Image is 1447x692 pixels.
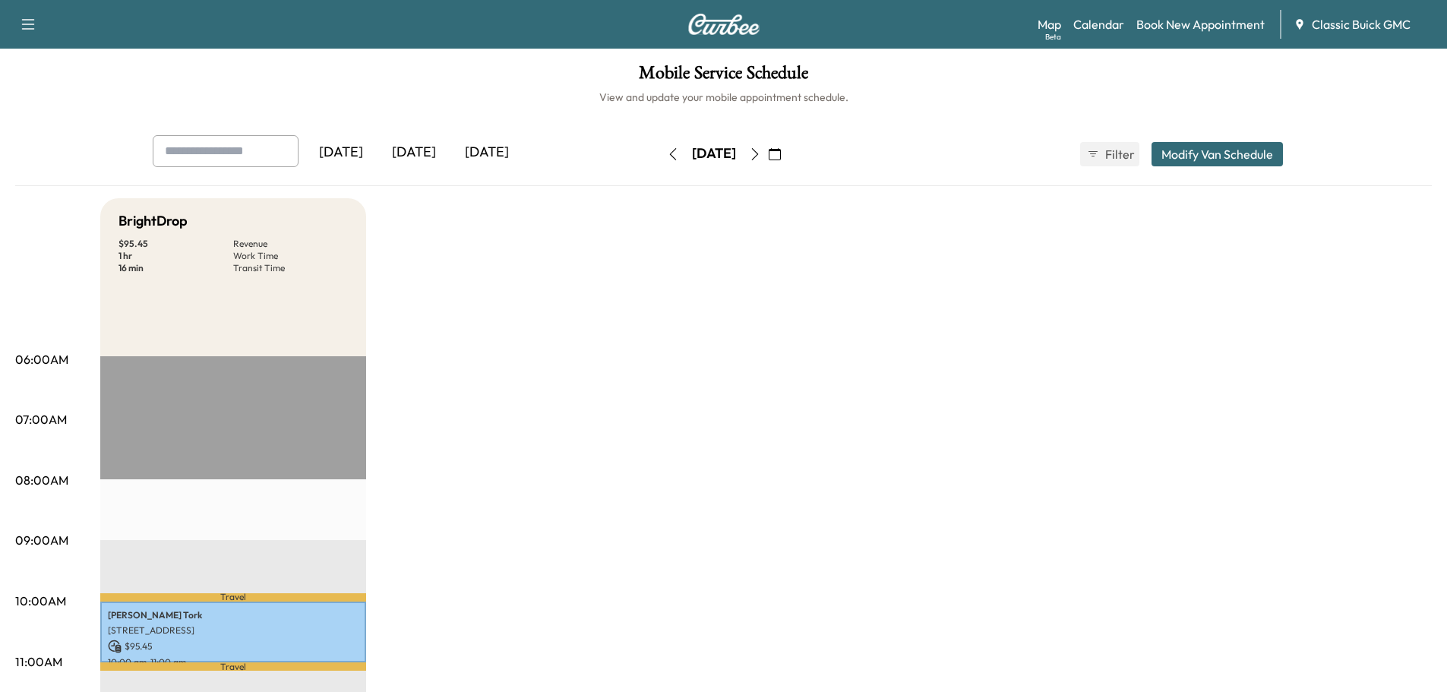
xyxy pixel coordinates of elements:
[118,250,233,262] p: 1 hr
[233,262,348,274] p: Transit Time
[118,210,188,232] h5: BrightDrop
[108,609,359,621] p: [PERSON_NAME] Tork
[15,531,68,549] p: 09:00AM
[1045,31,1061,43] div: Beta
[118,262,233,274] p: 16 min
[15,592,66,610] p: 10:00AM
[108,656,359,668] p: 10:00 am - 11:00 am
[15,90,1432,105] h6: View and update your mobile appointment schedule.
[108,624,359,637] p: [STREET_ADDRESS]
[687,14,760,35] img: Curbee Logo
[118,238,233,250] p: $ 95.45
[1105,145,1133,163] span: Filter
[692,144,736,163] div: [DATE]
[1038,15,1061,33] a: MapBeta
[15,410,67,428] p: 07:00AM
[15,471,68,489] p: 08:00AM
[1136,15,1265,33] a: Book New Appointment
[1152,142,1283,166] button: Modify Van Schedule
[108,640,359,653] p: $ 95.45
[1073,15,1124,33] a: Calendar
[305,135,378,170] div: [DATE]
[450,135,523,170] div: [DATE]
[15,64,1432,90] h1: Mobile Service Schedule
[1312,15,1411,33] span: Classic Buick GMC
[233,250,348,262] p: Work Time
[233,238,348,250] p: Revenue
[15,653,62,671] p: 11:00AM
[15,350,68,368] p: 06:00AM
[378,135,450,170] div: [DATE]
[100,662,366,671] p: Travel
[100,593,366,602] p: Travel
[1080,142,1139,166] button: Filter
